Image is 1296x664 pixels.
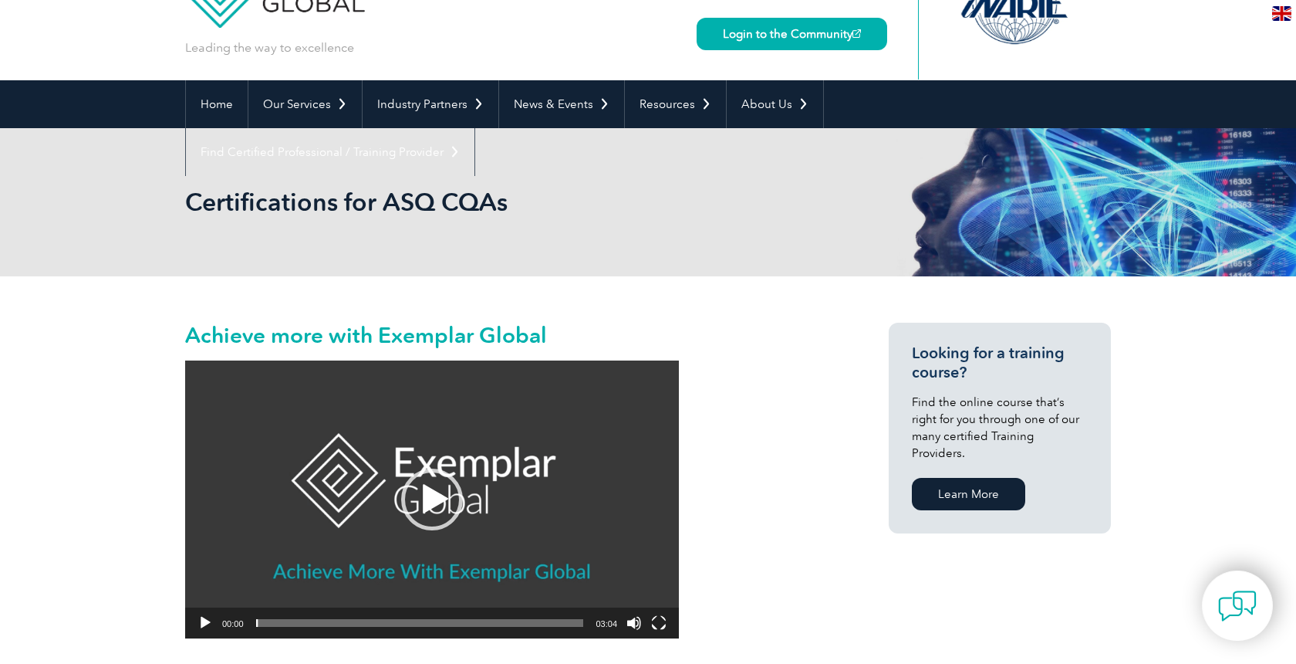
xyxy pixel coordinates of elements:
[626,615,642,631] button: Mute
[625,80,726,128] a: Resources
[248,80,362,128] a: Our Services
[197,615,213,631] button: Play
[186,80,248,128] a: Home
[499,80,624,128] a: News & Events
[186,128,474,176] a: Find Certified Professional / Training Provider
[727,80,823,128] a: About Us
[401,469,463,530] div: Play
[1218,587,1257,625] img: contact-chat.png
[912,394,1088,462] p: Find the online course that’s right for you through one of our many certified Training Providers.
[697,18,887,50] a: Login to the Community
[256,619,584,627] span: Time Slider
[185,39,354,56] p: Leading the way to excellence
[185,190,833,215] h2: Certifications for ASQ CQAs
[596,619,617,628] span: 03:04
[852,29,861,38] img: open_square.png
[912,478,1025,510] a: Learn More
[222,619,244,628] span: 00:00
[185,323,833,347] h2: Achieve more with Exemplar Global
[1272,6,1291,21] img: en
[185,361,679,639] div: Video Player
[363,80,498,128] a: Industry Partners
[912,344,1088,382] h3: Looking for a training course?
[651,615,667,631] button: Fullscreen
